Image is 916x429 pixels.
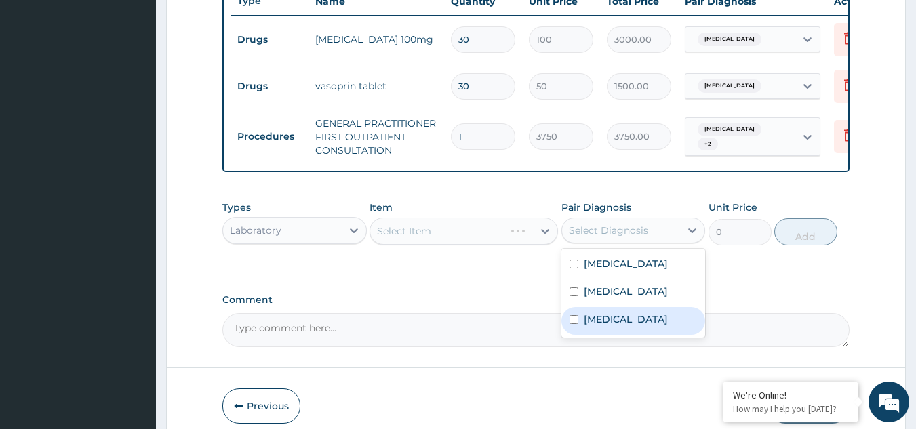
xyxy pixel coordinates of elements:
label: [MEDICAL_DATA] [584,257,668,270]
div: Minimize live chat window [222,7,255,39]
span: [MEDICAL_DATA] [698,123,761,136]
label: Unit Price [709,201,757,214]
button: Previous [222,388,300,424]
td: vasoprin tablet [308,73,444,100]
td: GENERAL PRACTITIONER FIRST OUTPATIENT CONSULTATION [308,110,444,164]
label: Item [370,201,393,214]
td: [MEDICAL_DATA] 100mg [308,26,444,53]
img: d_794563401_company_1708531726252_794563401 [25,68,55,102]
span: [MEDICAL_DATA] [698,33,761,46]
p: How may I help you today? [733,403,848,415]
button: Add [774,218,837,245]
label: [MEDICAL_DATA] [584,285,668,298]
label: Comment [222,294,850,306]
td: Drugs [231,74,308,99]
label: Pair Diagnosis [561,201,631,214]
td: Drugs [231,27,308,52]
div: Chat with us now [71,76,228,94]
td: Procedures [231,124,308,149]
span: + 2 [698,138,718,151]
div: Select Diagnosis [569,224,648,237]
textarea: Type your message and hit 'Enter' [7,285,258,333]
div: Laboratory [230,224,281,237]
label: [MEDICAL_DATA] [584,312,668,326]
label: Types [222,202,251,213]
span: We're online! [79,128,187,265]
span: [MEDICAL_DATA] [698,79,761,93]
div: We're Online! [733,389,848,401]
